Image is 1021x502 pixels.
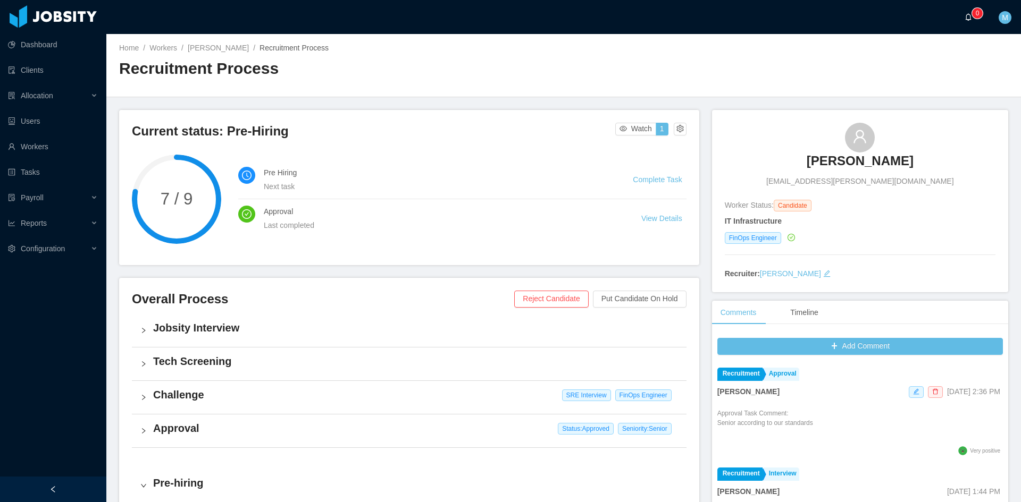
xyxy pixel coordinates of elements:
[8,161,98,183] a: icon: profileTasks
[1002,11,1008,24] span: M
[132,314,687,347] div: icon: rightJobsity Interview
[913,388,919,395] i: icon: edit
[21,219,47,227] span: Reports
[132,381,687,414] div: icon: rightChallenge
[562,389,611,401] span: SRE Interview
[8,219,15,227] i: icon: line-chart
[188,44,249,52] a: [PERSON_NAME]
[593,291,687,308] button: Put Candidate On Hold
[932,388,939,395] i: icon: delete
[264,206,616,217] h4: Approval
[8,34,98,55] a: icon: pie-chartDashboard
[766,176,953,187] span: [EMAIL_ADDRESS][PERSON_NAME][DOMAIN_NAME]
[633,175,682,184] a: Complete Task
[140,428,147,434] i: icon: right
[785,233,795,242] a: icon: check-circle
[153,387,678,402] h4: Challenge
[717,467,763,481] a: Recruitment
[764,368,799,381] a: Approval
[823,270,831,277] i: icon: edit
[119,44,139,52] a: Home
[153,320,678,335] h4: Jobsity Interview
[264,181,607,192] div: Next task
[149,44,177,52] a: Workers
[8,136,98,157] a: icon: userWorkers
[8,92,15,99] i: icon: solution
[140,361,147,367] i: icon: right
[119,58,564,80] h2: Recruitment Process
[132,469,687,502] div: icon: rightPre-hiring
[132,123,615,140] h3: Current status: Pre-Hiring
[764,467,799,481] a: Interview
[8,110,98,132] a: icon: robotUsers
[153,475,678,490] h4: Pre-hiring
[21,91,53,100] span: Allocation
[132,191,221,207] span: 7 / 9
[807,152,914,169] h3: [PERSON_NAME]
[140,482,147,489] i: icon: right
[264,219,616,231] div: Last completed
[641,214,682,223] a: View Details
[725,217,782,225] strong: IT Infrastructure
[558,423,614,435] span: Status: Approved
[947,487,1000,496] span: [DATE] 1:44 PM
[717,387,780,396] strong: [PERSON_NAME]
[656,123,668,135] button: 1
[852,129,867,144] i: icon: user
[140,394,147,401] i: icon: right
[717,487,780,496] strong: [PERSON_NAME]
[21,244,65,253] span: Configuration
[717,409,813,444] div: Approval Task Comment:
[242,209,252,219] i: icon: check-circle
[8,245,15,252] i: icon: setting
[782,301,826,325] div: Timeline
[21,193,44,202] span: Payroll
[725,201,774,209] span: Worker Status:
[725,269,760,278] strong: Recruiter:
[260,44,329,52] span: Recruitment Process
[181,44,183,52] span: /
[514,291,588,308] button: Reject Candidate
[788,234,795,241] i: icon: check-circle
[615,123,656,135] button: icon: eyeWatch
[972,8,983,19] sup: 0
[725,232,781,244] span: FinOps Engineer
[8,194,15,201] i: icon: file-protect
[970,448,1000,454] span: Very positive
[132,347,687,380] div: icon: rightTech Screening
[132,414,687,447] div: icon: rightApproval
[253,44,255,52] span: /
[947,387,1000,396] span: [DATE] 2:36 PM
[717,368,763,381] a: Recruitment
[674,123,687,135] button: icon: setting
[717,338,1003,355] button: icon: plusAdd Comment
[153,354,678,369] h4: Tech Screening
[712,301,765,325] div: Comments
[143,44,145,52] span: /
[8,59,98,81] a: icon: auditClients
[264,167,607,178] h4: Pre Hiring
[717,418,813,428] p: Senior according to our standards
[132,291,514,308] h3: Overall Process
[140,327,147,334] i: icon: right
[618,423,672,435] span: Seniority: Senior
[760,269,821,278] a: [PERSON_NAME]
[807,152,914,176] a: [PERSON_NAME]
[153,421,678,436] h4: Approval
[615,389,672,401] span: FinOps Engineer
[242,171,252,180] i: icon: clock-circle
[774,200,811,211] span: Candidate
[965,13,972,21] i: icon: bell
